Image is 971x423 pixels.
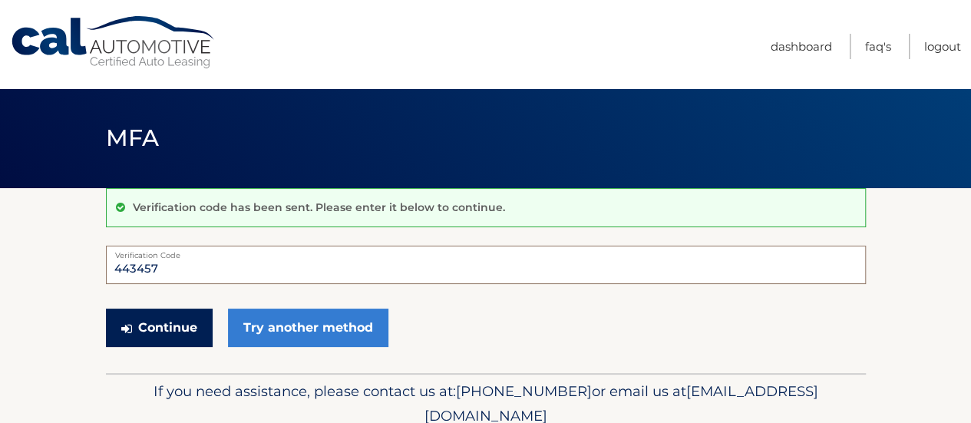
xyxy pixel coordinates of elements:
button: Continue [106,309,213,347]
a: Dashboard [771,34,832,59]
a: Try another method [228,309,388,347]
label: Verification Code [106,246,866,258]
input: Verification Code [106,246,866,284]
a: FAQ's [865,34,891,59]
span: MFA [106,124,160,152]
a: Logout [924,34,961,59]
a: Cal Automotive [10,15,217,70]
span: [PHONE_NUMBER] [456,382,592,400]
p: Verification code has been sent. Please enter it below to continue. [133,200,505,214]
